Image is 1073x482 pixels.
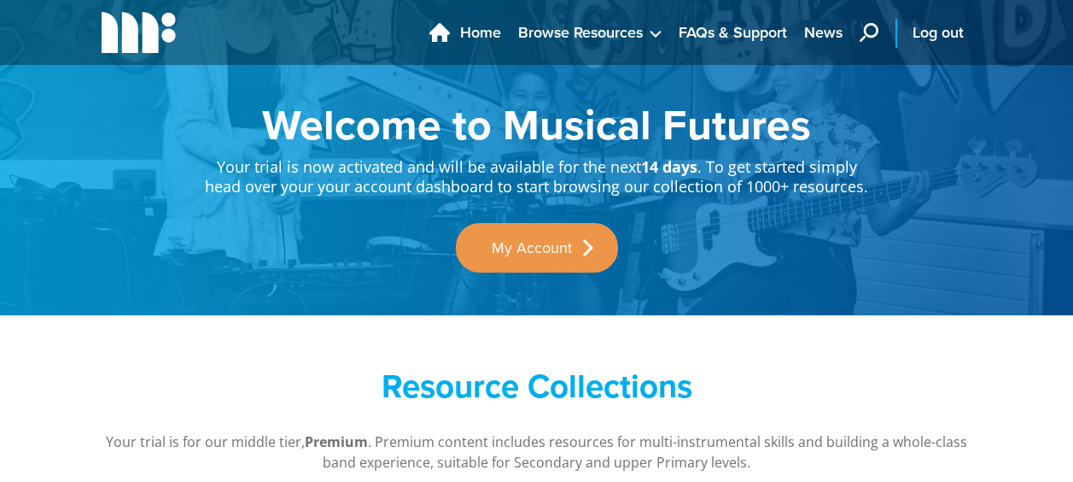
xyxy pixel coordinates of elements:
strong: Premium [305,432,368,451]
h1: Welcome to Musical Futures [204,103,870,145]
span: Log out [913,21,964,44]
span: Home [460,21,501,44]
strong: 14 days [641,156,697,177]
p: Your trial is for our middle tier, . Premium content includes resources for multi-instrumental sk... [102,432,972,473]
span: FAQs & Support [679,21,787,44]
h2: Resource Collections [204,367,870,406]
a: My Account [456,223,618,273]
span: Browse Resources [518,21,643,44]
span: News [804,21,843,44]
p: Your trial is now activated and will be available for the next . To get started simply head over ... [204,145,870,197]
